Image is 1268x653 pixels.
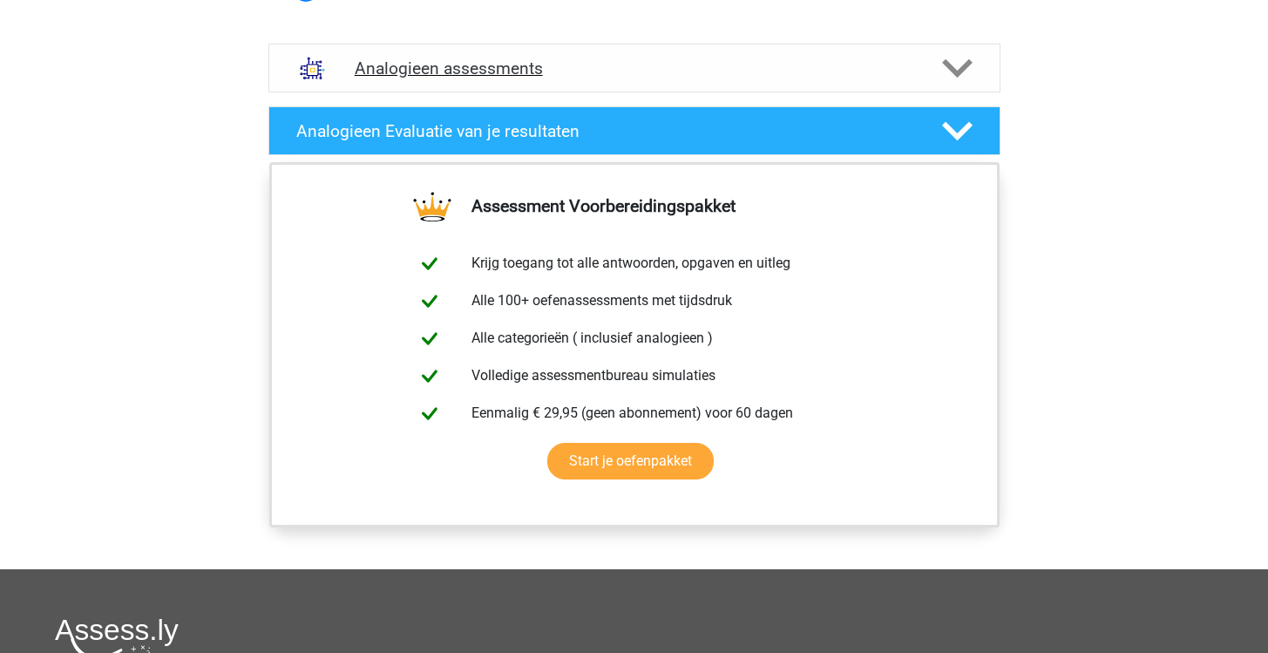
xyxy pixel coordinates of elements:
[261,106,1007,155] a: Analogieen Evaluatie van je resultaten
[355,58,914,78] h4: Analogieen assessments
[261,44,1007,92] a: assessments Analogieen assessments
[290,46,335,91] img: analogieen assessments
[547,443,714,480] a: Start je oefenpakket
[296,121,914,141] h4: Analogieen Evaluatie van je resultaten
